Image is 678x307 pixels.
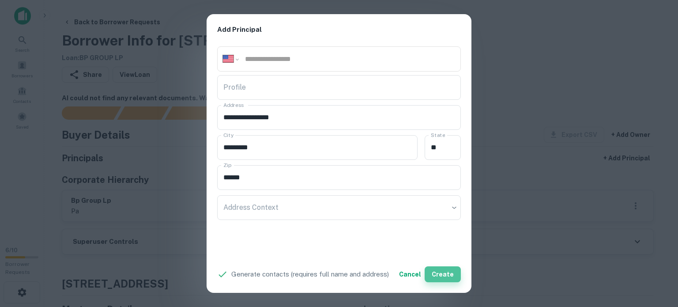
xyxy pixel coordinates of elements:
[223,161,231,169] label: Zip
[223,101,244,109] label: Address
[425,266,461,282] button: Create
[231,269,389,280] p: Generate contacts (requires full name and address)
[207,14,471,45] h2: Add Principal
[223,131,234,139] label: City
[431,131,445,139] label: State
[634,236,678,279] iframe: Chat Widget
[395,266,425,282] button: Cancel
[217,195,461,220] div: ​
